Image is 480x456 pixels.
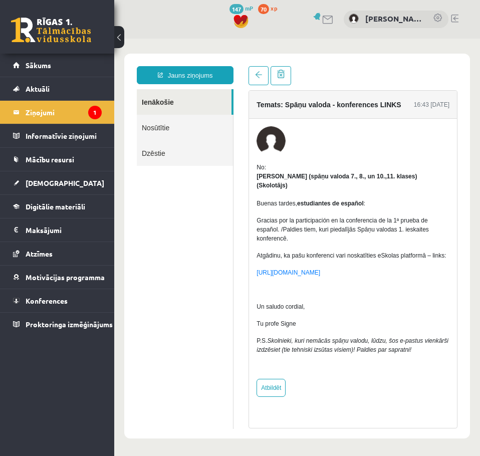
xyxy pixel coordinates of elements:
a: Sākums [13,54,102,77]
legend: Informatīvie ziņojumi [26,124,102,147]
span: Sākums [26,61,51,70]
span: Atgādinu, ka pašu konferenci vari noskatīties eSkolas platformā – links: [142,213,332,220]
span: Proktoringa izmēģinājums [26,320,113,329]
a: Proktoringa izmēģinājums [13,313,102,336]
img: Markuss Orlovs [349,14,359,24]
a: [PERSON_NAME] [365,13,423,25]
a: Digitālie materiāli [13,195,102,218]
strong: estudiantes de español [183,161,250,168]
div: No: [142,124,335,133]
strong: [PERSON_NAME] (spāņu valoda 7., 8., un 10.,11. klases) (Skolotājs) [142,134,303,150]
a: Maksājumi [13,218,102,242]
em: Skolnieki, kuri nemācās spāņu valodu, lūdzu, šos e-pastus vienkārši izdzēsiet (tie tehniski izsūt... [142,299,334,315]
span: Digitālie materiāli [26,202,85,211]
a: Rīgas 1. Tālmācības vidusskola [11,18,91,43]
a: Motivācijas programma [13,266,102,289]
a: Informatīvie ziņojumi [13,124,102,147]
span: Motivācijas programma [26,273,105,282]
span: Atzīmes [26,249,53,258]
span: mP [245,4,253,12]
h4: Temats: Spāņu valoda - konferences LINKS [142,62,287,70]
a: Ziņojumi1 [13,101,102,124]
legend: Maksājumi [26,218,102,242]
a: Konferences [13,289,102,312]
a: 70 xp [258,4,282,12]
i: 1 [88,106,102,119]
span: [DEMOGRAPHIC_DATA] [26,178,104,187]
a: Aktuāli [13,77,102,100]
span: xp [271,4,277,12]
a: [DEMOGRAPHIC_DATA] [13,171,102,194]
a: Mācību resursi [13,148,102,171]
a: Dzēstie [23,102,119,127]
span: 147 [229,4,244,14]
a: Ienākošie [23,51,117,76]
legend: Ziņojumi [26,101,102,124]
a: [URL][DOMAIN_NAME] [142,231,206,238]
span: Konferences [26,296,68,305]
img: Signe Sirmā (spāņu valoda 7., 8., un 10.,11. klases) [142,88,171,117]
a: 147 mP [229,4,253,12]
span: Aktuāli [26,84,50,93]
a: Atbildēt [142,340,171,358]
span: Mācību resursi [26,155,74,164]
a: Nosūtītie [23,76,119,102]
span: Buenas tardes, : [142,161,251,168]
span: Un saludo cordial, [142,265,190,272]
span: Tu profe Signe [142,282,181,289]
span: P.S. [142,299,334,315]
a: Jauns ziņojums [23,28,119,46]
div: 16:43 [DATE] [300,62,335,71]
span: Paldies tiem, kuri piedalījās Spāņu valodas 1. ieskaites konferencē. [142,187,315,203]
span: Gracias por la participación en la conferencia de la 1ª prueba de español. / [142,178,313,194]
span: 70 [258,4,269,14]
a: Atzīmes [13,242,102,265]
